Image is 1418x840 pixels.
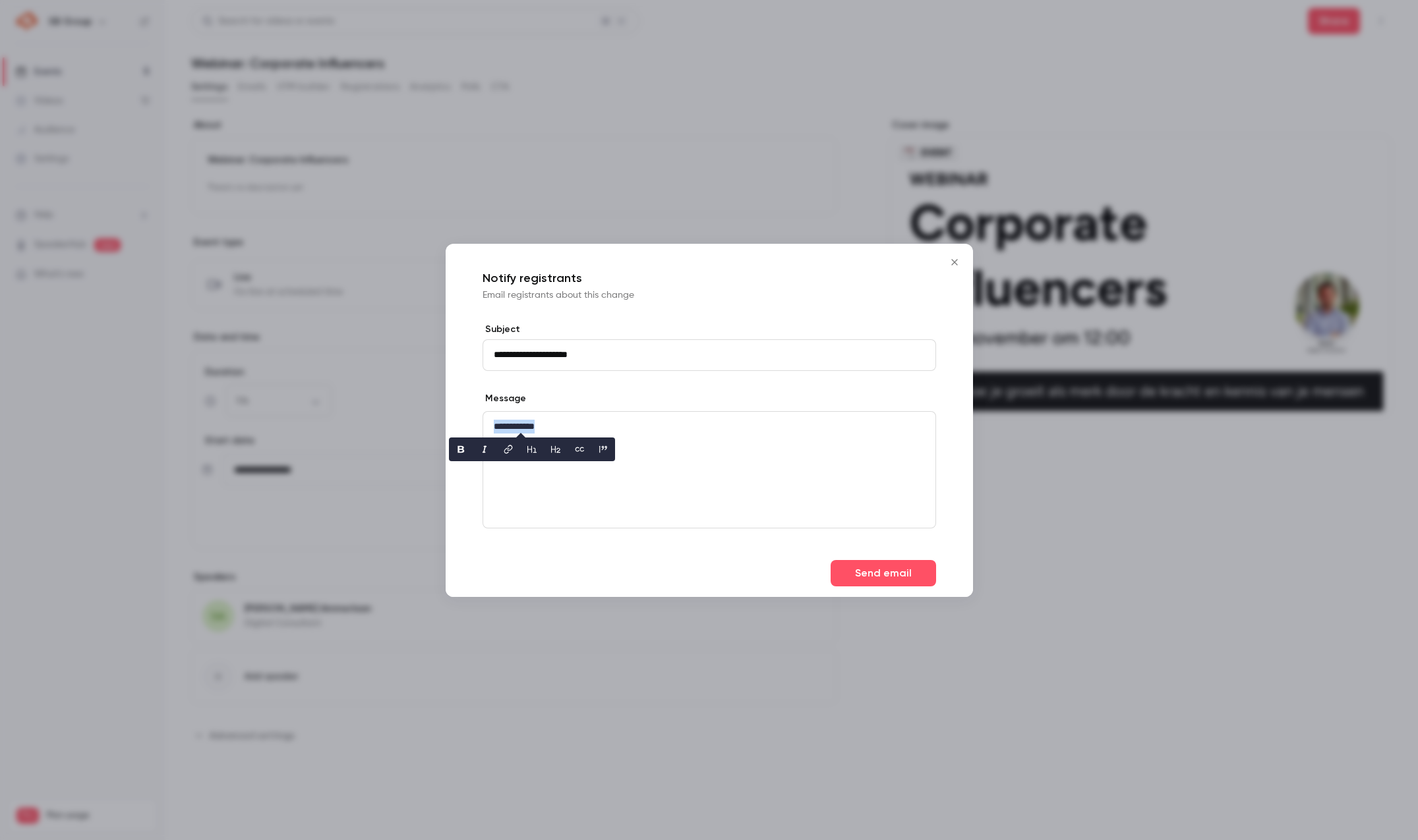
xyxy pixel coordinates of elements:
[483,289,936,302] p: Email registrants about this change
[483,392,526,405] label: Message
[483,412,935,528] div: editor
[483,270,936,286] p: Notify registrants
[593,439,614,460] button: blockquote
[483,323,936,336] label: Subject
[941,249,968,275] button: Close
[831,560,936,586] button: Send email
[474,439,495,460] button: italic
[498,439,519,460] button: link
[450,439,471,460] button: bold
